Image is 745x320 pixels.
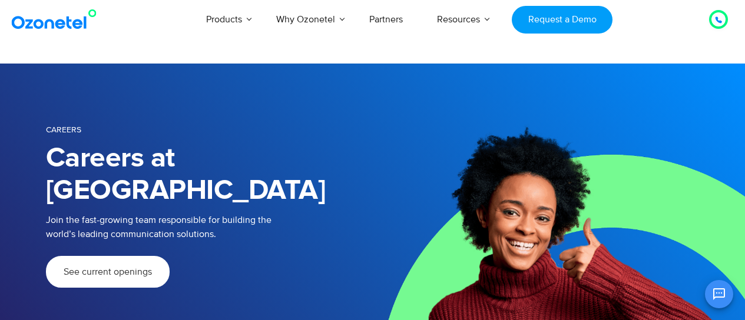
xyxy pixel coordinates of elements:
button: Open chat [705,280,733,308]
h1: Careers at [GEOGRAPHIC_DATA] [46,142,373,207]
span: See current openings [64,267,152,276]
span: Careers [46,125,81,135]
a: See current openings [46,256,170,288]
p: Join the fast-growing team responsible for building the world’s leading communication solutions. [46,213,355,241]
a: Request a Demo [512,6,612,34]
